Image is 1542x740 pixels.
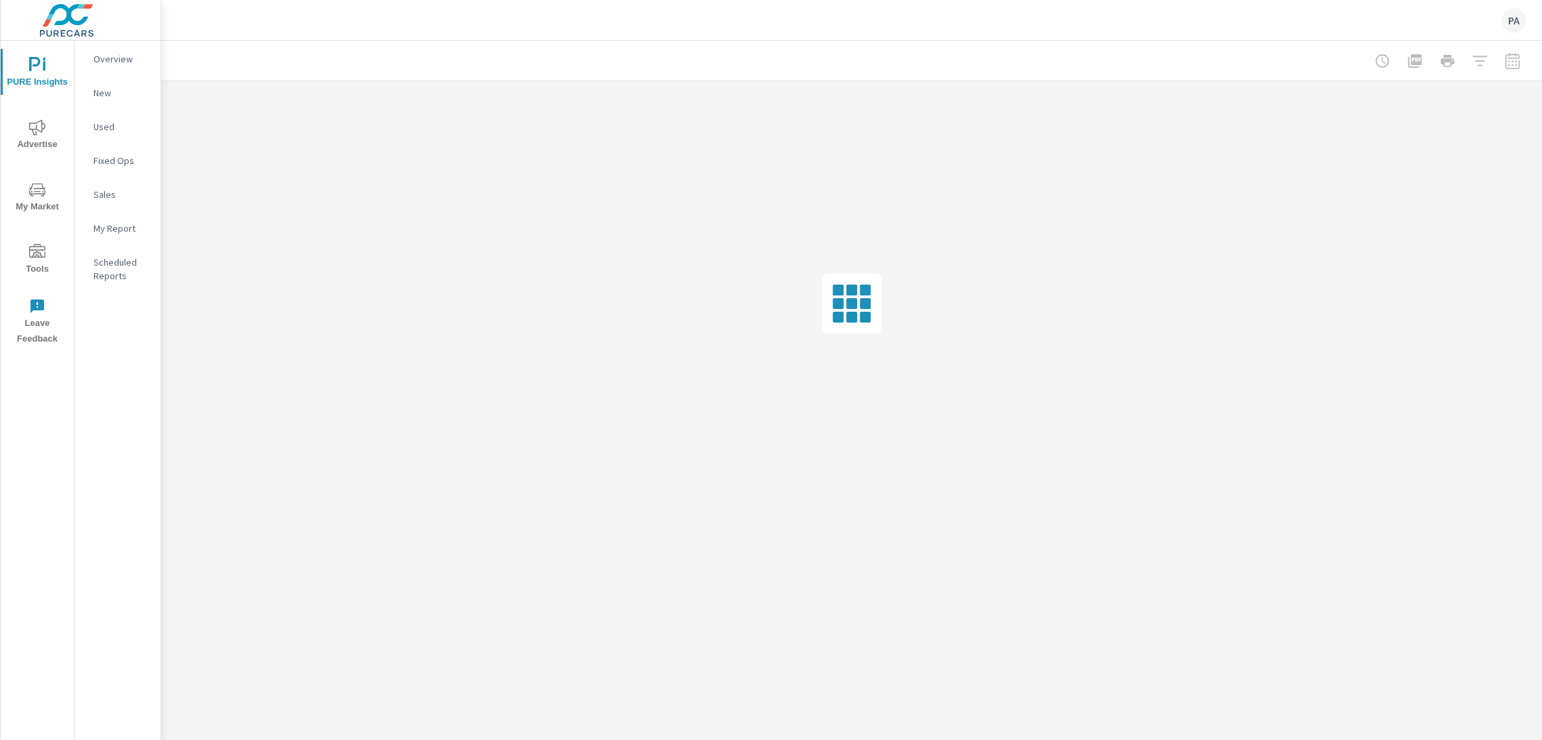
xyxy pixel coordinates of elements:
div: Overview [75,49,161,69]
div: Used [75,117,161,137]
span: PURE Insights [5,57,70,90]
div: Fixed Ops [75,150,161,171]
div: My Report [75,218,161,239]
p: Used [93,120,150,133]
p: Overview [93,52,150,66]
p: Fixed Ops [93,154,150,167]
div: Scheduled Reports [75,252,161,286]
span: My Market [5,182,70,215]
p: My Report [93,222,150,235]
span: Tools [5,244,70,277]
p: Scheduled Reports [93,255,150,283]
div: New [75,83,161,103]
span: Advertise [5,119,70,152]
p: Sales [93,188,150,201]
p: New [93,86,150,100]
div: Sales [75,184,161,205]
span: Leave Feedback [5,298,70,347]
div: nav menu [1,41,74,352]
div: PA [1501,8,1526,33]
